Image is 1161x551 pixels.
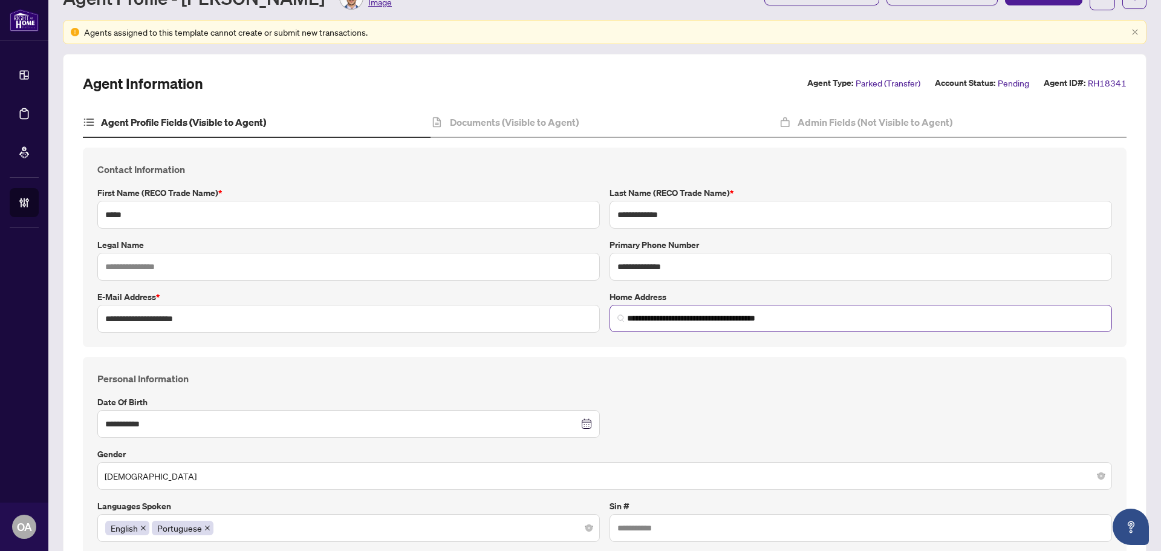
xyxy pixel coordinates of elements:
label: Legal Name [97,238,600,252]
span: OA [17,518,32,535]
h4: Agent Profile Fields (Visible to Agent) [101,115,266,129]
label: Date of Birth [97,396,600,409]
label: Primary Phone Number [610,238,1112,252]
h4: Admin Fields (Not Visible to Agent) [798,115,952,129]
span: close [140,525,146,531]
label: First Name (RECO Trade Name) [97,186,600,200]
img: search_icon [617,315,625,322]
h4: Personal Information [97,371,1112,386]
span: English [111,521,138,535]
span: Male [105,465,1105,487]
label: Home Address [610,290,1112,304]
span: RH18341 [1088,76,1127,90]
label: Last Name (RECO Trade Name) [610,186,1112,200]
label: Agent ID#: [1044,76,1085,90]
span: Portuguese [152,521,213,535]
div: Agents assigned to this template cannot create or submit new transactions. [84,25,1127,39]
span: Parked (Transfer) [856,76,920,90]
label: Sin # [610,500,1112,513]
button: Open asap [1113,509,1149,545]
label: Gender [97,448,1112,461]
span: Pending [998,76,1029,90]
span: English [105,521,149,535]
img: logo [10,9,39,31]
label: Account Status: [935,76,995,90]
span: Portuguese [157,521,202,535]
button: close [1131,28,1139,36]
label: Agent Type: [807,76,853,90]
span: exclamation-circle [71,28,79,36]
span: close-circle [1098,472,1105,480]
h2: Agent Information [83,74,203,93]
label: Languages spoken [97,500,600,513]
span: close [204,525,210,531]
h4: Documents (Visible to Agent) [450,115,579,129]
h4: Contact Information [97,162,1112,177]
label: E-mail Address [97,290,600,304]
span: close-circle [585,524,593,532]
